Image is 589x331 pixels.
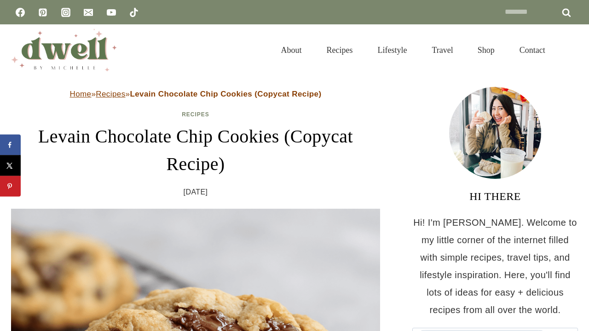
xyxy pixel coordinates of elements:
[130,90,321,98] strong: Levain Chocolate Chip Cookies (Copycat Recipe)
[268,34,314,66] a: About
[70,90,322,98] span: » »
[11,123,380,178] h1: Levain Chocolate Chip Cookies (Copycat Recipe)
[412,188,578,205] h3: HI THERE
[57,3,75,22] a: Instagram
[34,3,52,22] a: Pinterest
[268,34,558,66] nav: Primary Navigation
[365,34,419,66] a: Lifestyle
[102,3,121,22] a: YouTube
[70,90,92,98] a: Home
[465,34,507,66] a: Shop
[412,214,578,319] p: Hi! I'm [PERSON_NAME]. Welcome to my little corner of the internet filled with simple recipes, tr...
[11,29,117,71] img: DWELL by michelle
[11,3,29,22] a: Facebook
[562,42,578,58] button: View Search Form
[314,34,365,66] a: Recipes
[419,34,465,66] a: Travel
[182,111,209,118] a: Recipes
[79,3,98,22] a: Email
[96,90,125,98] a: Recipes
[507,34,558,66] a: Contact
[125,3,143,22] a: TikTok
[184,185,208,199] time: [DATE]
